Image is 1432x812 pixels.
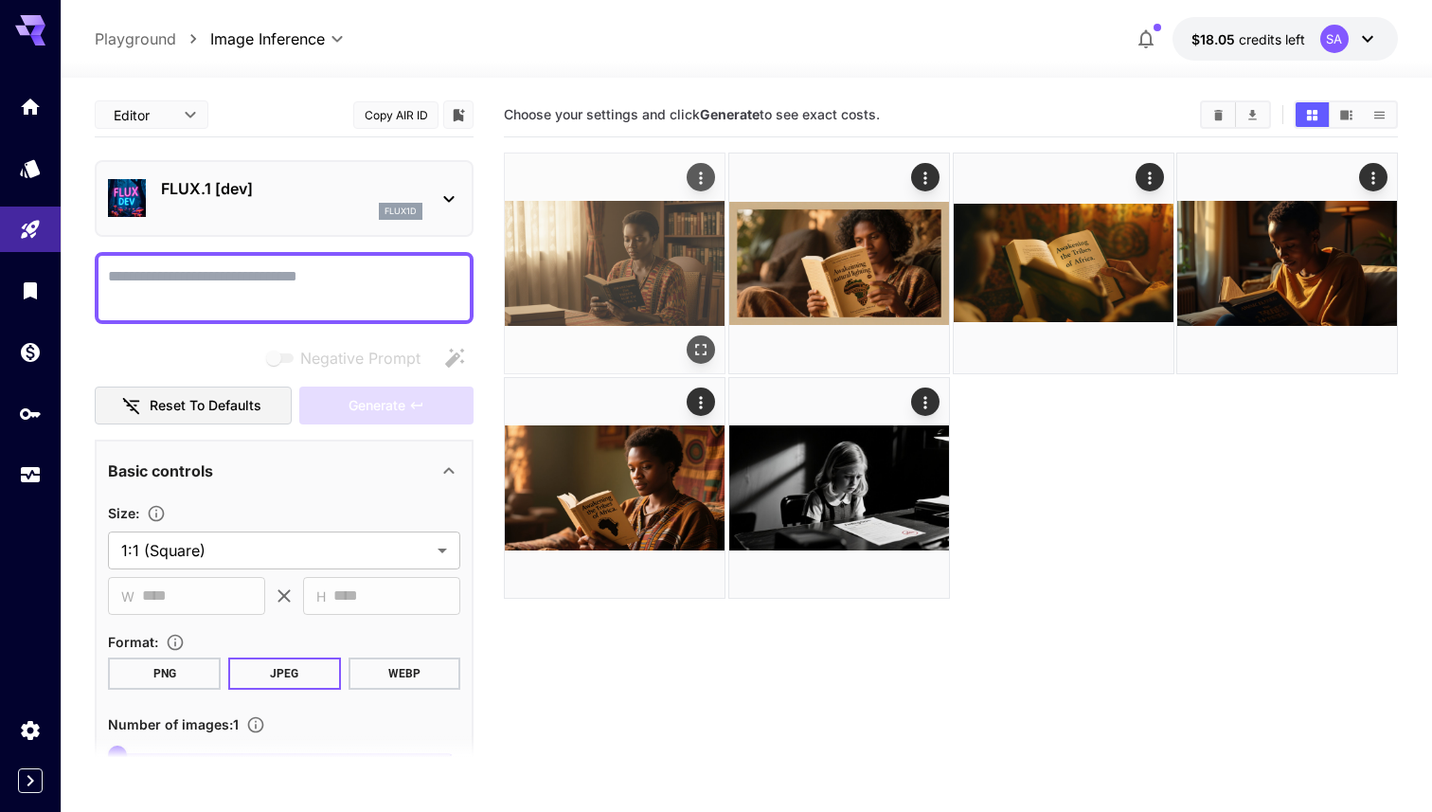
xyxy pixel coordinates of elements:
div: $18.0514 [1191,29,1305,49]
div: Models [19,156,42,180]
div: Settings [19,718,42,742]
img: 2Q== [954,153,1173,373]
img: 2Q== [729,153,949,373]
span: 1:1 (Square) [121,539,430,562]
div: Playground [19,218,42,242]
p: FLUX.1 [dev] [161,177,422,200]
button: Reset to defaults [95,387,292,425]
span: Negative prompts are not compatible with the selected model. [262,346,436,370]
button: PNG [108,658,221,690]
span: W [121,586,134,607]
span: Size : [108,505,139,521]
img: Z [1177,153,1397,373]
div: Basic controls [108,448,460,494]
span: Image Inference [210,27,325,50]
div: Home [19,95,42,118]
button: $18.0514SA [1172,17,1398,61]
button: Show media in list view [1363,102,1396,127]
div: Wallet [19,340,42,364]
div: Library [19,279,42,302]
span: Editor [114,105,172,125]
div: Actions [910,388,939,416]
button: Show media in video view [1330,102,1363,127]
img: 2Q== [729,378,949,598]
span: Number of images : 1 [108,716,239,732]
img: Z [505,378,725,598]
button: WEBP [349,658,461,690]
div: API Keys [19,402,42,425]
div: Show media in grid viewShow media in video viewShow media in list view [1294,100,1398,129]
button: Expand sidebar [18,768,43,793]
div: Actions [687,388,715,416]
button: Add to library [450,103,467,126]
button: Adjust the dimensions of the generated image by specifying its width and height in pixels, or sel... [139,504,173,523]
p: Basic controls [108,460,213,482]
span: Negative Prompt [300,347,421,370]
button: Specify how many images to generate in a single request. Each image generation will be charged se... [239,715,273,734]
div: Clear AllDownload All [1200,100,1271,129]
div: Actions [1359,163,1387,191]
div: Open in fullscreen [687,335,715,364]
span: credits left [1239,31,1305,47]
b: Generate [700,106,760,122]
button: Choose the file format for the output image. [158,633,192,652]
button: Copy AIR ID [353,101,439,129]
button: Clear All [1202,102,1235,127]
span: H [316,586,326,607]
nav: breadcrumb [95,27,210,50]
div: Actions [910,163,939,191]
div: FLUX.1 [dev]flux1d [108,170,460,227]
span: $18.05 [1191,31,1239,47]
div: Actions [687,163,715,191]
button: Show media in grid view [1296,102,1329,127]
span: Choose your settings and click to see exact costs. [504,106,880,122]
div: Actions [1135,163,1163,191]
img: 2Q== [505,153,725,373]
button: Download All [1236,102,1269,127]
div: SA [1320,25,1349,53]
p: flux1d [385,205,417,218]
button: JPEG [228,658,341,690]
span: Format : [108,634,158,650]
div: Usage [19,463,42,487]
a: Playground [95,27,176,50]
